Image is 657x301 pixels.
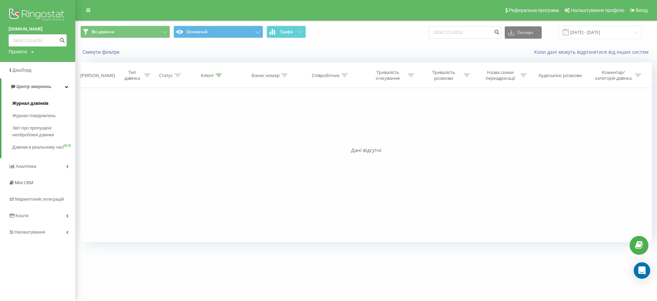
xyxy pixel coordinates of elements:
[12,100,49,107] span: Журнал дзвінків
[252,73,280,78] div: Бізнес номер
[12,97,75,110] a: Журнал дзвінків
[505,26,542,39] button: Експорт
[539,73,582,78] div: Аудіозапис розмови
[80,49,123,55] button: Скинути фільтри
[92,29,114,35] span: Всі дзвінки
[534,49,652,55] a: Коли дані можуть відрізнятися вiд інших систем
[16,164,36,169] span: Аналiтика
[14,229,45,235] span: Налаштування
[12,144,64,151] span: Дзвінки в реальному часі
[12,67,31,73] span: Дашборд
[636,8,648,13] span: Вихід
[9,26,67,33] a: [DOMAIN_NAME]
[9,48,27,55] div: Проекти
[80,147,652,154] div: Дані відсутні
[280,29,293,34] span: Графік
[12,125,72,138] span: Звіт про пропущені необроблені дзвінки
[571,8,624,13] span: Налаштування профілю
[80,73,115,78] div: [PERSON_NAME]
[9,34,67,47] input: Пошук за номером
[15,213,28,218] span: Кошти
[312,73,340,78] div: Співробітник
[12,112,56,119] span: Журнал повідомлень
[370,70,406,81] div: Тривалість очікування
[123,70,142,81] div: Тип дзвінка
[173,26,263,38] button: Основний
[201,73,214,78] div: Клієнт
[12,122,75,141] a: Звіт про пропущені необроблені дзвінки
[425,70,462,81] div: Тривалість розмови
[1,78,75,95] a: Центр звернень
[482,70,519,81] div: Назва схеми переадресації
[159,73,173,78] div: Статус
[429,26,501,39] input: Пошук за номером
[9,7,67,24] img: Ringostat logo
[16,84,51,89] span: Центр звернень
[15,197,64,202] span: Маркетплейс інтеграцій
[509,8,559,13] span: Реферальна програма
[593,70,633,81] div: Коментар/категорія дзвінка
[15,180,33,185] span: Mini CRM
[80,26,170,38] button: Всі дзвінки
[267,26,306,38] button: Графік
[634,262,650,279] div: Open Intercom Messenger
[12,141,75,153] a: Дзвінки в реальному часіNEW
[12,110,75,122] a: Журнал повідомлень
